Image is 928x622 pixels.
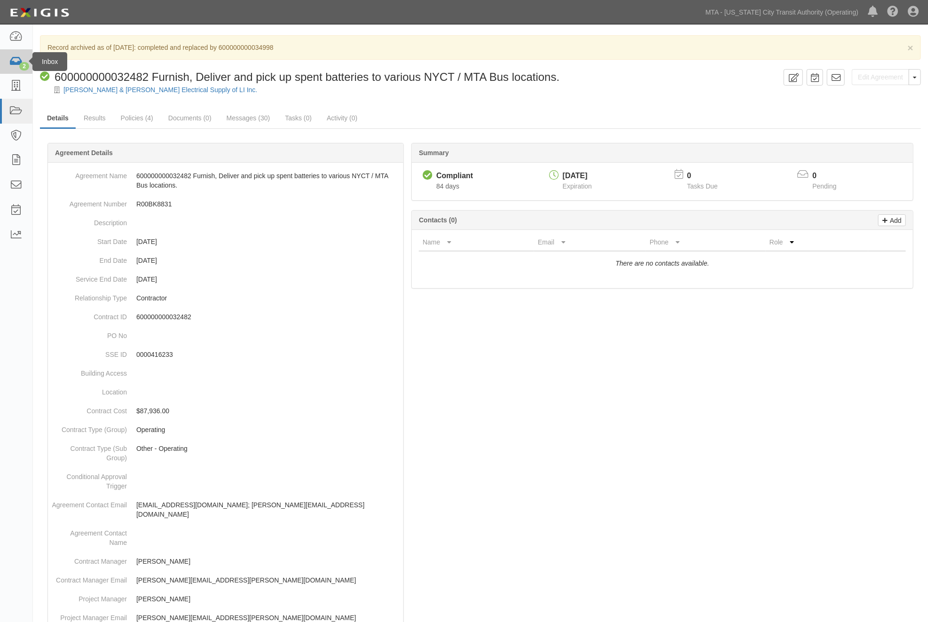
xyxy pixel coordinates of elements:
p: 0 [812,171,848,181]
a: Messages (30) [220,109,277,127]
p: [PERSON_NAME] [136,594,400,604]
a: [PERSON_NAME] & [PERSON_NAME] Electrical Supply of LI Inc. [63,86,257,94]
a: Details [40,109,76,129]
i: Compliant [423,171,433,181]
a: Documents (0) [161,109,219,127]
div: [DATE] [563,171,592,181]
a: Add [878,214,906,226]
a: Edit Agreement [852,69,909,85]
th: Email [534,234,646,251]
dt: Agreement Contact Name [52,524,127,547]
dt: Agreement Contact Email [52,496,127,510]
th: Name [419,234,534,251]
dt: Agreement Name [52,166,127,181]
p: Other - Operating [136,444,400,453]
img: Logo [7,4,72,21]
span: Since 06/04/2025 [436,182,459,190]
a: Policies (4) [114,109,160,127]
dt: Relationship Type [52,289,127,303]
div: 600000000032482 Furnish, Deliver and pick up spent batteries to various NYCT / MTA Bus locations. [40,69,559,85]
a: Results [77,109,113,127]
p: Add [888,215,902,226]
dd: [DATE] [52,270,400,289]
i: There are no contacts available. [615,260,709,267]
th: Role [766,234,868,251]
dt: Project Manager [52,590,127,604]
span: Tasks Due [687,182,718,190]
p: 600000000032482 [136,312,400,322]
dd: 600000000032482 Furnish, Deliver and pick up spent batteries to various NYCT / MTA Bus locations. [52,166,400,195]
div: 2 [19,62,29,71]
dt: Contract Cost [52,402,127,416]
dd: [DATE] [52,251,400,270]
dt: PO No [52,326,127,340]
dt: Start Date [52,232,127,246]
i: Compliant [40,72,50,82]
p: [PERSON_NAME] [136,557,400,566]
dt: Agreement Number [52,195,127,209]
p: 0 [687,171,730,181]
p: 0000416233 [136,350,400,359]
dt: Conditional Approval Trigger [52,467,127,491]
i: Help Center - Complianz [887,7,898,18]
dd: Contractor [52,289,400,307]
th: Phone [646,234,766,251]
div: Inbox [32,52,67,71]
dt: Contract Manager [52,552,127,566]
b: Contacts (0) [419,216,457,224]
span: 600000000032482 Furnish, Deliver and pick up spent batteries to various NYCT / MTA Bus locations. [55,71,559,83]
dd: R00BK8831 [52,195,400,213]
span: × [908,42,913,53]
p: Operating [136,425,400,434]
a: Activity (0) [320,109,364,127]
dt: Contract Manager Email [52,571,127,585]
a: Tasks (0) [278,109,319,127]
dt: Contract Type (Sub Group) [52,439,127,463]
p: Record archived as of [DATE]: completed and replaced by 600000000034998 [47,43,913,52]
b: Summary [419,149,449,157]
dt: Description [52,213,127,228]
dt: Building Access [52,364,127,378]
p: $87,936.00 [136,406,400,416]
dt: Location [52,383,127,397]
dt: Contract Type (Group) [52,420,127,434]
dt: SSE ID [52,345,127,359]
dt: Service End Date [52,270,127,284]
dt: Contract ID [52,307,127,322]
dd: [DATE] [52,232,400,251]
p: [PERSON_NAME][EMAIL_ADDRESS][PERSON_NAME][DOMAIN_NAME] [136,575,400,585]
b: Agreement Details [55,149,113,157]
span: Pending [812,182,836,190]
div: Compliant [436,171,473,181]
a: MTA - [US_STATE] City Transit Authority (Operating) [701,3,863,22]
p: [EMAIL_ADDRESS][DOMAIN_NAME]; [PERSON_NAME][EMAIL_ADDRESS][DOMAIN_NAME] [136,500,400,519]
dt: End Date [52,251,127,265]
button: Close [908,43,913,53]
span: Expiration [563,182,592,190]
